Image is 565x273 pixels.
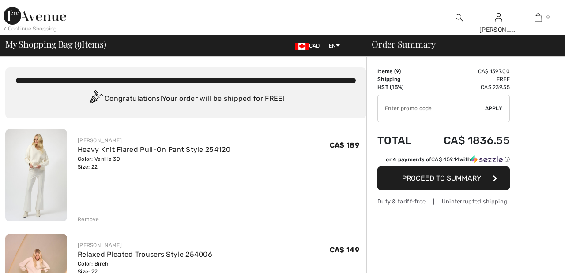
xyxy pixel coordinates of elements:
td: Free [422,75,510,83]
td: Items ( ) [377,67,422,75]
span: Apply [485,104,503,112]
span: EN [329,43,340,49]
span: CA$ 149 [330,246,359,254]
td: CA$ 239.55 [422,83,510,91]
td: Shipping [377,75,422,83]
td: Total [377,125,422,155]
img: search the website [456,12,463,23]
img: Canadian Dollar [295,43,309,50]
img: Heavy Knit Flared Pull-On Pant Style 254120 [5,129,67,221]
div: Duty & tariff-free | Uninterrupted shipping [377,197,510,206]
span: 9 [396,68,399,74]
span: My Shopping Bag ( Items) [5,40,106,48]
div: < Continue Shopping [4,25,57,33]
a: Heavy Knit Flared Pull-On Pant Style 254120 [78,145,230,154]
span: Proceed to Summary [402,174,481,182]
div: [PERSON_NAME] [479,25,518,34]
div: Color: Vanilla 30 Size: 22 [78,155,230,171]
img: My Info [495,12,502,23]
div: [PERSON_NAME] [78,136,230,144]
div: or 4 payments of with [386,155,510,163]
span: 9 [77,37,82,49]
img: My Bag [535,12,542,23]
a: Sign In [495,13,502,22]
td: CA$ 1597.00 [422,67,510,75]
div: or 4 payments ofCA$ 459.14withSezzle Click to learn more about Sezzle [377,155,510,166]
div: [PERSON_NAME] [78,241,212,249]
span: CA$ 459.14 [431,156,459,162]
span: CA$ 189 [330,141,359,149]
div: Order Summary [361,40,560,48]
img: Congratulation2.svg [87,90,105,108]
td: CA$ 1836.55 [422,125,510,155]
div: Remove [78,215,99,223]
td: HST (15%) [377,83,422,91]
a: 9 [519,12,557,23]
div: Congratulations! Your order will be shipped for FREE! [16,90,356,108]
button: Proceed to Summary [377,166,510,190]
img: 1ère Avenue [4,7,66,25]
img: Sezzle [471,155,503,163]
span: CAD [295,43,324,49]
span: 9 [546,14,550,22]
input: Promo code [378,95,485,122]
a: Relaxed Pleated Trousers Style 254006 [78,250,212,258]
